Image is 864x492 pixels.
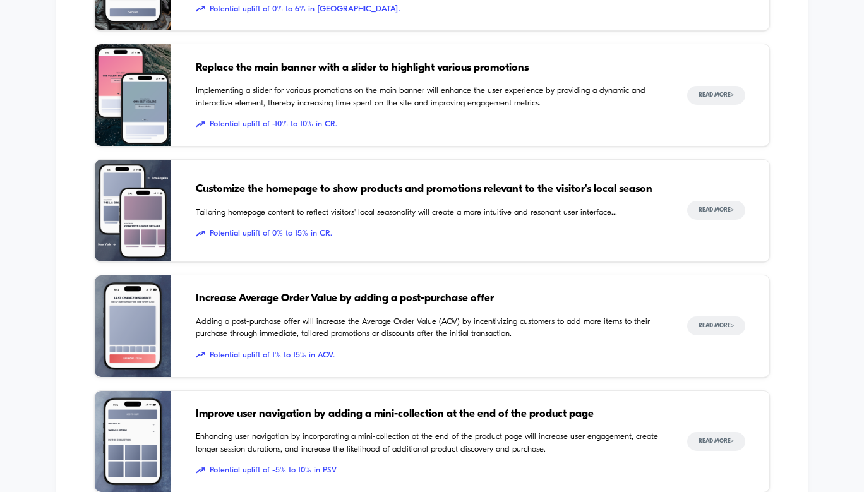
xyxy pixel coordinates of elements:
img: Adding a post-purchase offer will increase the Average Order Value (AOV) by incentivizing custome... [95,275,171,377]
img: Implementing a slider for various promotions on the main banner will enhance the user experience ... [95,44,171,146]
span: Potential uplift of -5% to 10% in PSV [196,464,662,477]
span: Increase Average Order Value by adding a post-purchase offer [196,291,662,307]
span: Potential uplift of 1% to 15% in AOV. [196,349,662,362]
span: Improve user navigation by adding a mini-collection at the end of the product page [196,406,662,423]
span: Potential uplift of -10% to 10% in CR. [196,118,662,131]
span: Potential uplift of 0% to 15% in CR. [196,227,662,240]
span: Customize the homepage to show products and promotions relevant to the visitor's local season [196,181,662,198]
button: Read More> [687,432,745,451]
span: Adding a post-purchase offer will increase the Average Order Value (AOV) by incentivizing custome... [196,316,662,340]
span: Enhancing user navigation by incorporating a mini-collection at the end of the product page will ... [196,431,662,455]
span: Implementing a slider for various promotions on the main banner will enhance the user experience ... [196,85,662,109]
button: Read More> [687,201,745,220]
span: Replace the main banner with a slider to highlight various promotions [196,60,662,76]
span: Tailoring homepage content to reflect visitors' local seasonality will create a more intuitive an... [196,207,662,219]
button: Read More> [687,86,745,105]
img: Tailoring homepage content to reflect visitors' local seasonality will create a more intuitive an... [95,160,171,261]
button: Read More> [687,316,745,335]
span: Potential uplift of 0% to 6% in [GEOGRAPHIC_DATA]. [196,3,662,16]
